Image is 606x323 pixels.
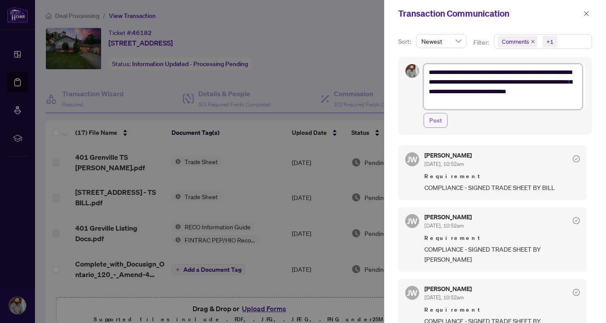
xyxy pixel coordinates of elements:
span: close [583,11,589,17]
span: check-circle [573,155,580,162]
span: [DATE], 10:52am [424,222,464,229]
h5: [PERSON_NAME] [424,286,472,292]
img: Profile Icon [406,64,419,77]
span: [DATE], 10:52am [424,161,464,167]
span: COMPLIANCE - SIGNED TRADE SHEET BY BILL [424,183,580,193]
span: [DATE], 10:52am [424,294,464,301]
div: Transaction Communication [398,7,581,20]
p: Filter: [473,38,490,47]
span: JW [407,215,417,227]
span: JW [407,287,417,299]
span: JW [407,153,417,165]
span: COMPLIANCE - SIGNED TRADE SHEET BY [PERSON_NAME] [424,244,580,265]
span: Comments [502,37,529,46]
span: close [531,39,535,44]
span: Comments [498,35,537,48]
span: Requirement [424,234,580,242]
h5: [PERSON_NAME] [424,214,472,220]
span: Requirement [424,172,580,181]
div: +1 [546,37,553,46]
span: check-circle [573,217,580,224]
h5: [PERSON_NAME] [424,152,472,158]
p: Sort: [398,37,413,46]
span: Requirement [424,305,580,314]
span: Post [429,113,442,127]
span: Newest [421,35,461,48]
span: check-circle [573,289,580,296]
button: Post [424,113,448,128]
